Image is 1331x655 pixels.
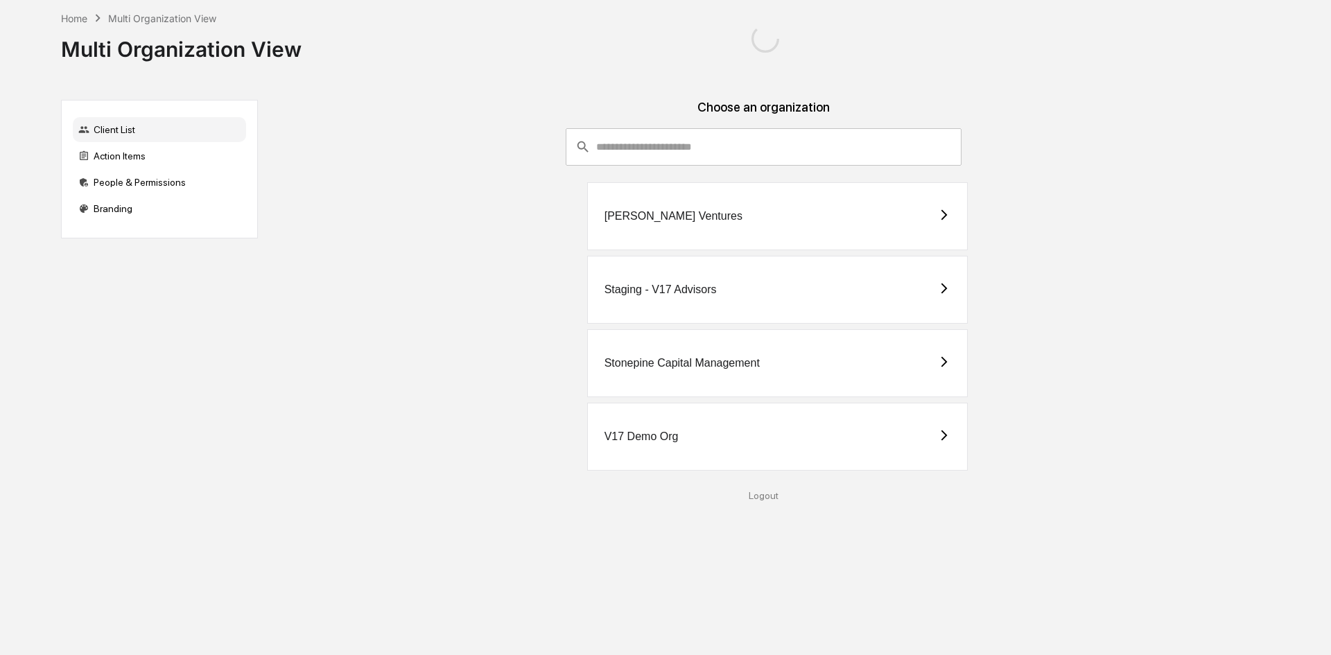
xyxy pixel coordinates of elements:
div: [PERSON_NAME] Ventures [604,210,742,222]
div: Home [61,12,87,24]
div: Multi Organization View [61,26,302,62]
div: V17 Demo Org [604,430,679,443]
div: Logout [269,490,1259,501]
div: People & Permissions [73,170,246,195]
div: consultant-dashboard__filter-organizations-search-bar [566,128,962,166]
div: Choose an organization [269,100,1259,128]
div: Staging - V17 Advisors [604,283,717,296]
div: Stonepine Capital Management [604,357,760,369]
div: Action Items [73,143,246,168]
div: Branding [73,196,246,221]
div: Multi Organization View [108,12,216,24]
div: Client List [73,117,246,142]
